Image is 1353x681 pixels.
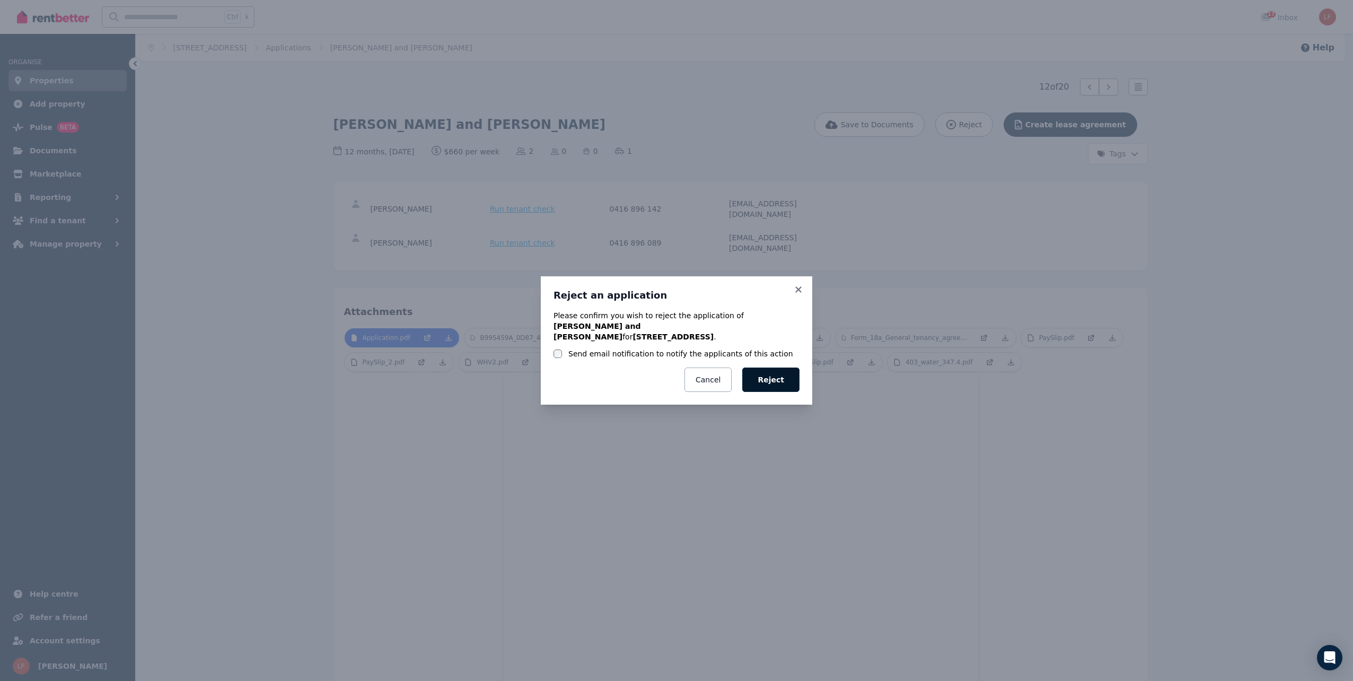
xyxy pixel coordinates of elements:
[684,368,732,392] button: Cancel
[553,322,640,341] b: [PERSON_NAME] and [PERSON_NAME]
[568,348,793,359] label: Send email notification to notify the applicants of this action
[1317,645,1342,670] div: Open Intercom Messenger
[553,310,799,342] p: Please confirm you wish to reject the application of for .
[742,368,799,392] button: Reject
[553,289,799,302] h3: Reject an application
[632,333,714,341] b: [STREET_ADDRESS]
